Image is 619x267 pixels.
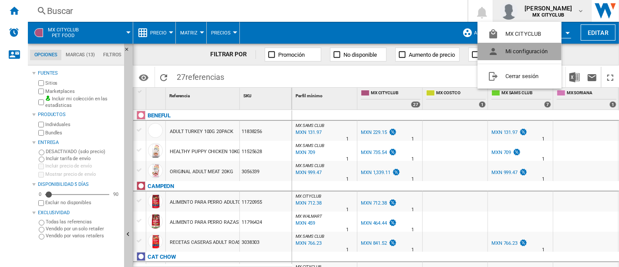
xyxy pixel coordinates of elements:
button: Mi configuración [478,43,562,60]
button: Cerrar sesión [478,68,562,85]
button: MX CITYCLUB [478,25,562,43]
